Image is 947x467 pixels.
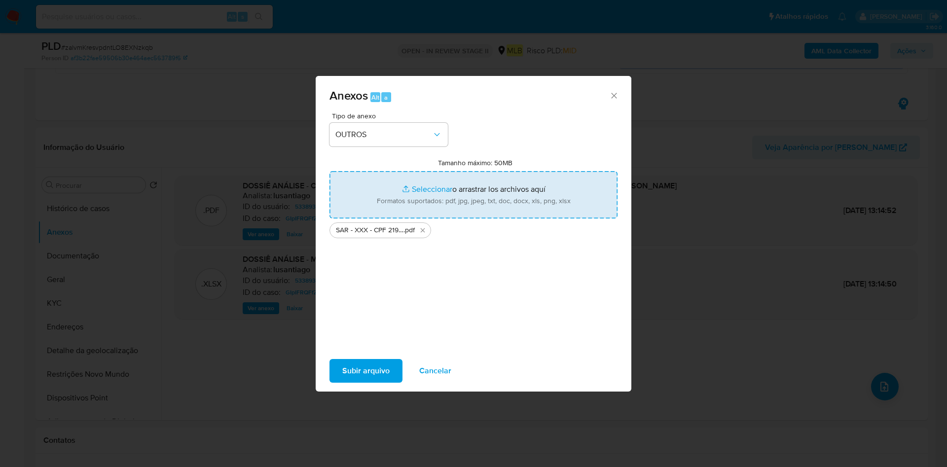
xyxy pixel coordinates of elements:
[406,359,464,383] button: Cancelar
[403,225,415,235] span: .pdf
[342,360,390,382] span: Subir arquivo
[332,112,450,119] span: Tipo de anexo
[329,87,368,104] span: Anexos
[371,93,379,102] span: Alt
[384,93,388,102] span: a
[336,225,403,235] span: SAR - XXX - CPF 21947129848 - [PERSON_NAME]
[335,130,432,140] span: OUTROS
[329,123,448,146] button: OUTROS
[609,91,618,100] button: Cerrar
[419,360,451,382] span: Cancelar
[417,224,429,236] button: Eliminar SAR - XXX - CPF 21947129848 - JOAO CARLOS DE NUNES.pdf
[438,158,512,167] label: Tamanho máximo: 50MB
[329,359,402,383] button: Subir arquivo
[329,218,618,238] ul: Archivos seleccionados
